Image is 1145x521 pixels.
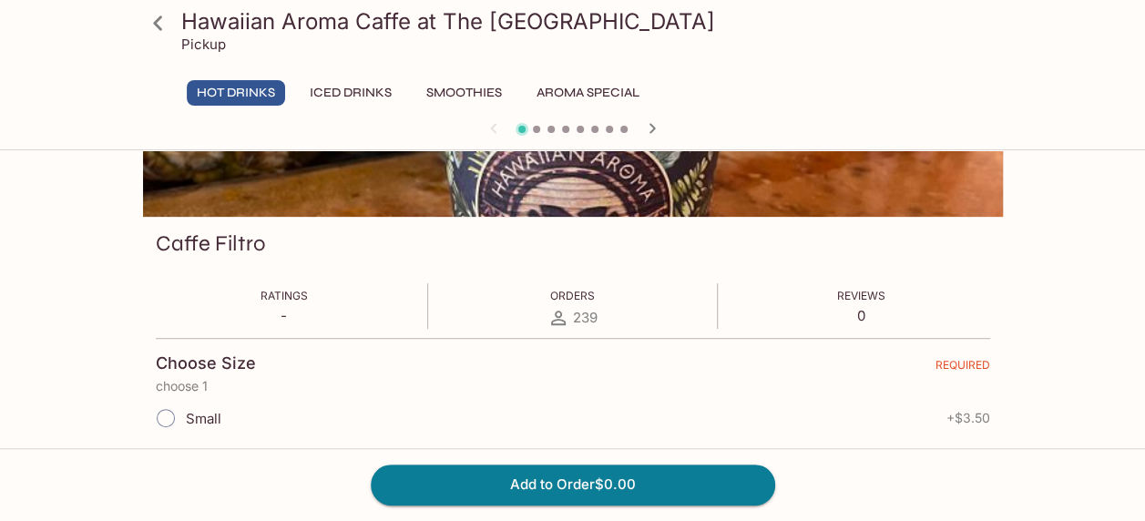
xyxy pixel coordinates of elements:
[946,411,990,425] span: + $3.50
[300,80,402,106] button: Iced Drinks
[181,7,996,36] h3: Hawaiian Aroma Caffe at The [GEOGRAPHIC_DATA]
[187,80,285,106] button: Hot Drinks
[837,289,885,302] span: Reviews
[371,465,775,505] button: Add to Order$0.00
[573,309,598,326] span: 239
[416,80,512,106] button: Smoothies
[261,307,308,324] p: -
[156,230,265,258] h3: Caffe Filtro
[181,36,226,53] p: Pickup
[935,358,990,379] span: REQUIRED
[156,379,990,393] p: choose 1
[837,307,885,324] p: 0
[526,80,649,106] button: Aroma Special
[550,289,595,302] span: Orders
[186,410,221,427] span: Small
[156,353,256,373] h4: Choose Size
[261,289,308,302] span: Ratings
